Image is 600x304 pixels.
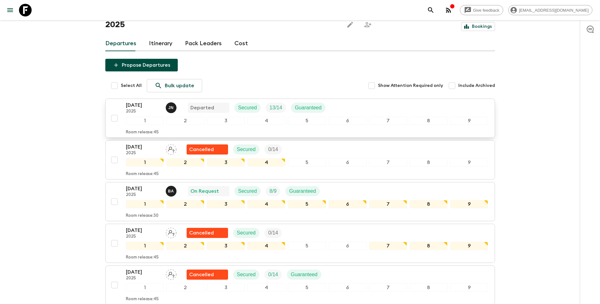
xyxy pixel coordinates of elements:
div: 7 [369,242,407,250]
p: 0 / 14 [268,229,278,237]
span: Assign pack leader [166,146,176,151]
button: menu [4,4,16,16]
a: Cost [234,36,248,51]
div: 4 [247,200,285,208]
p: 0 / 14 [268,271,278,278]
button: Edit this itinerary [344,18,356,31]
p: Cancelled [189,146,214,153]
div: 8 [410,200,448,208]
div: 3 [207,242,245,250]
div: 9 [450,200,488,208]
p: 2025 [126,276,161,281]
div: 1 [126,158,164,167]
p: Departed [190,104,214,112]
a: Departures [105,36,136,51]
div: [EMAIL_ADDRESS][DOMAIN_NAME] [508,5,592,15]
p: [DATE] [126,185,161,192]
div: 2 [166,200,204,208]
div: 7 [369,283,407,292]
div: Trip Fill [266,186,280,196]
div: 2 [166,283,204,292]
div: 5 [288,117,326,125]
span: Share this itinerary [362,18,374,31]
button: [DATE]2025Byron AndersonOn RequestSecuredTrip FillGuaranteed123456789Room release:30 [105,182,495,221]
p: Secured [237,229,256,237]
div: 5 [288,242,326,250]
div: Secured [233,144,260,155]
div: Secured [233,270,260,280]
div: 2 [166,242,204,250]
span: Select All [121,82,142,89]
div: 7 [369,200,407,208]
div: Trip Fill [266,103,286,113]
div: 5 [288,158,326,167]
div: 9 [450,242,488,250]
span: Assign pack leader [166,229,176,234]
p: Secured [238,187,257,195]
div: 2 [166,117,204,125]
div: 9 [450,158,488,167]
span: Show Attention Required only [378,82,443,89]
p: Guaranteed [289,187,316,195]
p: On Request [190,187,219,195]
a: Bookings [461,22,495,31]
p: Bulk update [165,82,194,89]
p: B A [168,189,174,194]
p: 2025 [126,234,161,239]
p: 0 / 14 [268,146,278,153]
button: BA [166,186,178,197]
p: Cancelled [189,271,214,278]
div: 5 [288,200,326,208]
p: [DATE] [126,143,161,151]
div: 6 [329,200,367,208]
div: Trip Fill [264,270,282,280]
div: Trip Fill [264,144,282,155]
a: Pack Leaders [185,36,222,51]
div: 6 [329,158,367,167]
p: [DATE] [126,227,161,234]
div: Flash Pack cancellation [187,144,228,155]
p: Secured [238,104,257,112]
button: [DATE]2025Janita NurmiDepartedSecuredTrip FillGuaranteed123456789Room release:45 [105,99,495,138]
div: 7 [369,117,407,125]
div: 4 [247,158,285,167]
span: Include Archived [458,82,495,89]
p: Guaranteed [291,271,318,278]
div: 1 [126,242,164,250]
p: 2025 [126,192,161,198]
div: 5 [288,283,326,292]
div: 1 [126,200,164,208]
p: [DATE] [126,101,161,109]
span: [EMAIL_ADDRESS][DOMAIN_NAME] [516,8,592,13]
div: 6 [329,117,367,125]
div: 8 [410,158,448,167]
div: 4 [247,117,285,125]
p: [DATE] [126,268,161,276]
span: Byron Anderson [166,188,178,193]
div: 6 [329,283,367,292]
p: 8 / 9 [269,187,276,195]
p: Guaranteed [295,104,322,112]
p: 13 / 14 [269,104,282,112]
button: [DATE]2025Assign pack leaderFlash Pack cancellationSecuredTrip Fill123456789Room release:45 [105,224,495,263]
div: 8 [410,283,448,292]
div: 3 [207,117,245,125]
p: Secured [237,271,256,278]
div: Secured [233,228,260,238]
div: 4 [247,242,285,250]
p: 2025 [126,151,161,156]
div: 1 [126,283,164,292]
p: 2025 [126,109,161,114]
div: 4 [247,283,285,292]
div: Flash Pack cancellation [187,270,228,280]
a: Itinerary [149,36,172,51]
p: Room release: 45 [126,255,159,260]
p: Room release: 45 [126,130,159,135]
div: 3 [207,283,245,292]
p: Room release: 45 [126,172,159,177]
div: 8 [410,242,448,250]
div: 3 [207,200,245,208]
p: Cancelled [189,229,214,237]
div: 3 [207,158,245,167]
button: search adventures [424,4,437,16]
